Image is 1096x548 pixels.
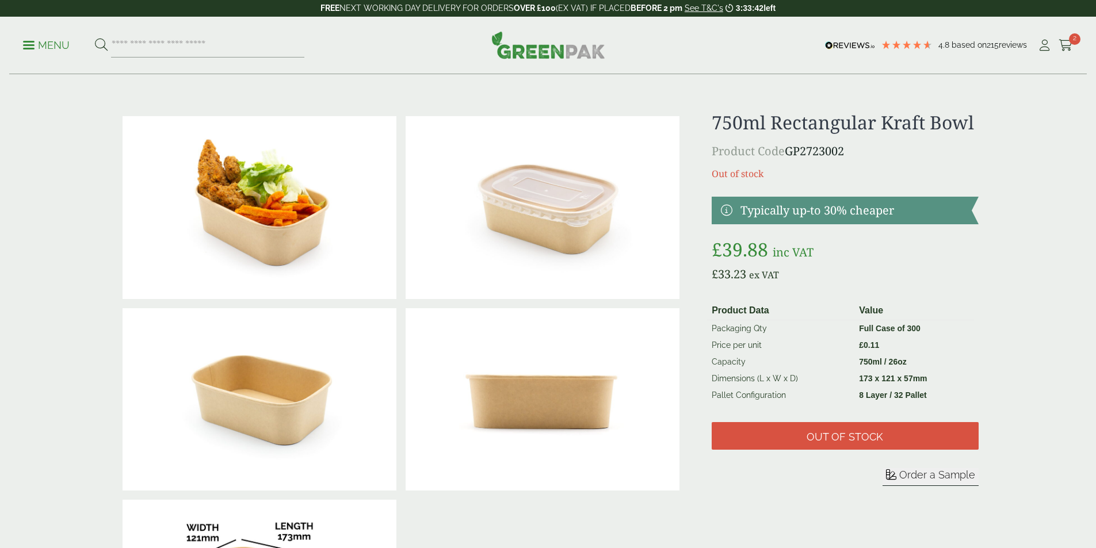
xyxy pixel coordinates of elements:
[859,357,907,366] strong: 750ml / 26oz
[712,143,785,159] span: Product Code
[1069,33,1080,45] span: 2
[773,244,814,260] span: inc VAT
[807,431,883,443] span: Out of stock
[712,266,746,282] bdi: 33.23
[707,370,854,387] td: Dimensions (L x W x D)
[952,40,987,49] span: Based on
[1037,40,1052,51] i: My Account
[685,3,723,13] a: See T&C's
[123,308,396,491] img: 750ml Rectangular Kraft Bowl
[707,301,854,320] th: Product Data
[859,374,927,383] strong: 173 x 121 x 57mm
[859,324,921,333] strong: Full Case of 300
[23,39,70,50] a: Menu
[514,3,556,13] strong: OVER £100
[712,237,768,262] bdi: 39.88
[881,40,933,50] div: 4.79 Stars
[712,266,718,282] span: £
[883,468,979,486] button: Order a Sample
[23,39,70,52] p: Menu
[712,143,978,160] p: GP2723002
[987,40,999,49] span: 215
[938,40,952,49] span: 4.8
[859,340,864,350] span: £
[854,301,973,320] th: Value
[1059,40,1073,51] i: Cart
[712,167,978,181] p: Out of stock
[491,31,605,59] img: GreenPak Supplies
[707,387,854,404] td: Pallet Configuration
[859,340,879,350] bdi: 0.11
[631,3,682,13] strong: BEFORE 2 pm
[999,40,1027,49] span: reviews
[123,116,396,299] img: 750ml Rectangular Kraft Bowl With Food Contents
[406,116,679,299] img: 750ml Rectangular Kraft Bowl With Lid
[859,390,927,400] strong: 8 Layer / 32 Pallet
[749,269,779,281] span: ex VAT
[707,337,854,354] td: Price per unit
[712,237,722,262] span: £
[736,3,763,13] span: 3:33:42
[406,308,679,491] img: 750ml Rectangular Kraft Bowl Alternate
[1059,37,1073,54] a: 2
[712,112,978,133] h1: 750ml Rectangular Kraft Bowl
[707,354,854,370] td: Capacity
[707,320,854,338] td: Packaging Qty
[899,469,975,481] span: Order a Sample
[320,3,339,13] strong: FREE
[763,3,776,13] span: left
[825,41,875,49] img: REVIEWS.io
